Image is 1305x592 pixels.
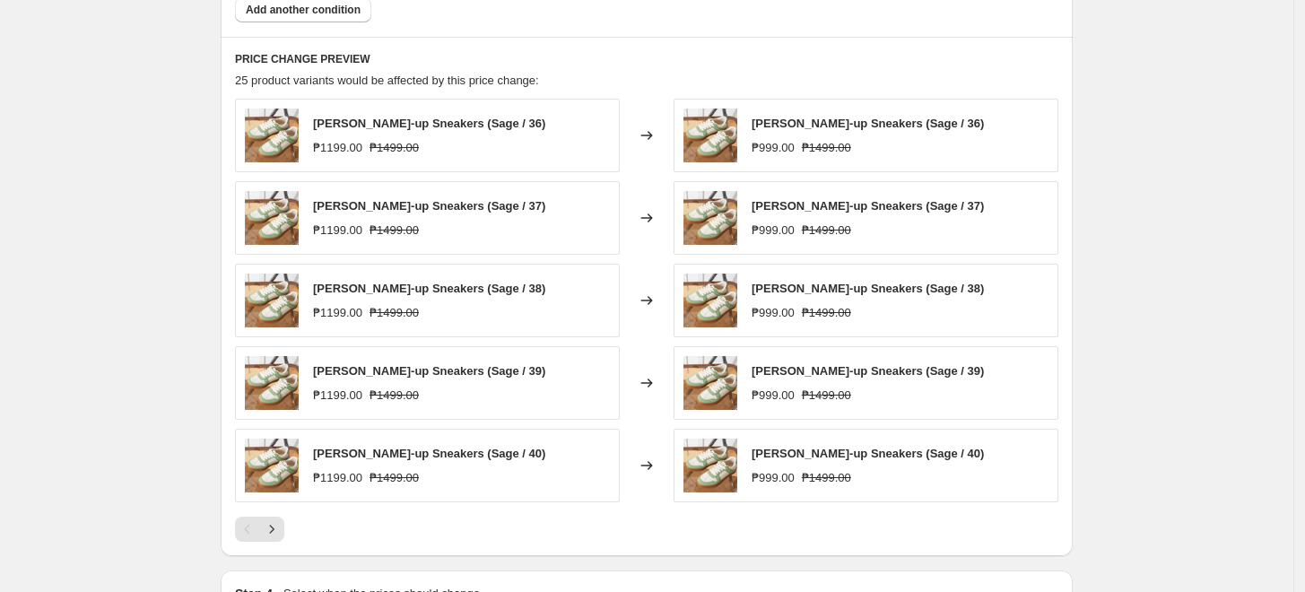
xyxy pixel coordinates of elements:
strike: ₱1499.00 [370,469,419,487]
img: Yarie_Sage_4_80x.jpg [245,356,299,410]
strike: ₱1499.00 [370,222,419,239]
h6: PRICE CHANGE PREVIEW [235,52,1058,66]
nav: Pagination [235,517,284,542]
strike: ₱1499.00 [370,304,419,322]
img: Yarie_Sage_4_80x.jpg [683,274,737,327]
strike: ₱1499.00 [370,139,419,157]
strike: ₱1499.00 [802,469,851,487]
img: Yarie_Sage_4_80x.jpg [683,356,737,410]
div: ₱999.00 [752,304,795,322]
span: [PERSON_NAME]-up Sneakers (Sage / 38) [752,282,984,295]
span: [PERSON_NAME]-up Sneakers (Sage / 37) [752,199,984,213]
span: [PERSON_NAME]-up Sneakers (Sage / 38) [313,282,545,295]
span: [PERSON_NAME]-up Sneakers (Sage / 40) [313,447,545,460]
div: ₱999.00 [752,222,795,239]
span: [PERSON_NAME]-up Sneakers (Sage / 36) [752,117,984,130]
strike: ₱1499.00 [370,387,419,405]
strike: ₱1499.00 [802,387,851,405]
div: ₱1199.00 [313,387,362,405]
span: [PERSON_NAME]-up Sneakers (Sage / 39) [313,364,545,378]
div: ₱1199.00 [313,139,362,157]
span: 25 product variants would be affected by this price change: [235,74,539,87]
div: ₱999.00 [752,387,795,405]
img: Yarie_Sage_4_80x.jpg [683,109,737,162]
span: [PERSON_NAME]-up Sneakers (Sage / 40) [752,447,984,460]
span: [PERSON_NAME]-up Sneakers (Sage / 39) [752,364,984,378]
div: ₱999.00 [752,139,795,157]
div: ₱999.00 [752,469,795,487]
img: Yarie_Sage_4_80x.jpg [683,439,737,492]
strike: ₱1499.00 [802,139,851,157]
img: Yarie_Sage_4_80x.jpg [245,439,299,492]
span: Add another condition [246,3,361,17]
div: ₱1199.00 [313,469,362,487]
span: [PERSON_NAME]-up Sneakers (Sage / 37) [313,199,545,213]
img: Yarie_Sage_4_80x.jpg [683,191,737,245]
div: ₱1199.00 [313,222,362,239]
span: [PERSON_NAME]-up Sneakers (Sage / 36) [313,117,545,130]
strike: ₱1499.00 [802,304,851,322]
strike: ₱1499.00 [802,222,851,239]
img: Yarie_Sage_4_80x.jpg [245,191,299,245]
div: ₱1199.00 [313,304,362,322]
button: Next [259,517,284,542]
img: Yarie_Sage_4_80x.jpg [245,274,299,327]
img: Yarie_Sage_4_80x.jpg [245,109,299,162]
